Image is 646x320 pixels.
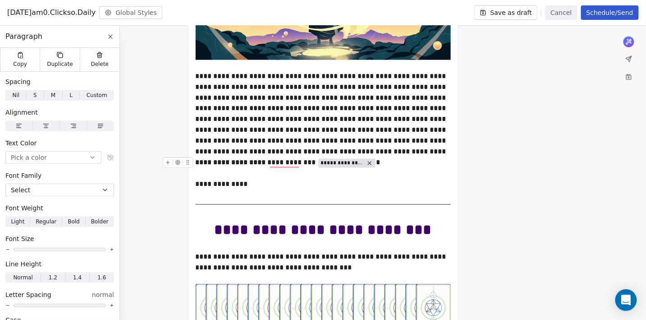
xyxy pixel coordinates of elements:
[13,60,27,68] span: Copy
[47,60,73,68] span: Duplicate
[581,5,639,20] button: Schedule/Send
[69,91,73,99] span: L
[87,91,107,99] span: Custom
[33,91,37,99] span: S
[12,91,19,99] span: Nil
[91,218,109,226] span: Bolder
[5,171,41,180] span: Font Family
[5,260,41,269] span: Line Height
[92,290,114,299] span: normal
[615,289,637,311] div: Open Intercom Messenger
[73,274,82,282] span: 1.4
[5,290,51,299] span: Letter Spacing
[545,5,577,20] button: Cancel
[97,274,106,282] span: 1.6
[51,91,55,99] span: M
[49,274,57,282] span: 1.2
[5,151,101,164] button: Pick a color
[11,218,24,226] span: Light
[5,204,43,213] span: Font Weight
[5,77,31,86] span: Spacing
[5,108,38,117] span: Alignment
[13,274,32,282] span: Normal
[36,218,56,226] span: Regular
[91,60,109,68] span: Delete
[11,186,30,195] span: Select
[7,7,96,18] span: [DATE]am0.Clickso.Daily
[474,5,538,20] button: Save as draft
[68,218,80,226] span: Bold
[5,234,34,243] span: Font Size
[5,31,42,42] span: Paragraph
[99,6,162,19] button: Global Styles
[5,139,37,148] span: Text Color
